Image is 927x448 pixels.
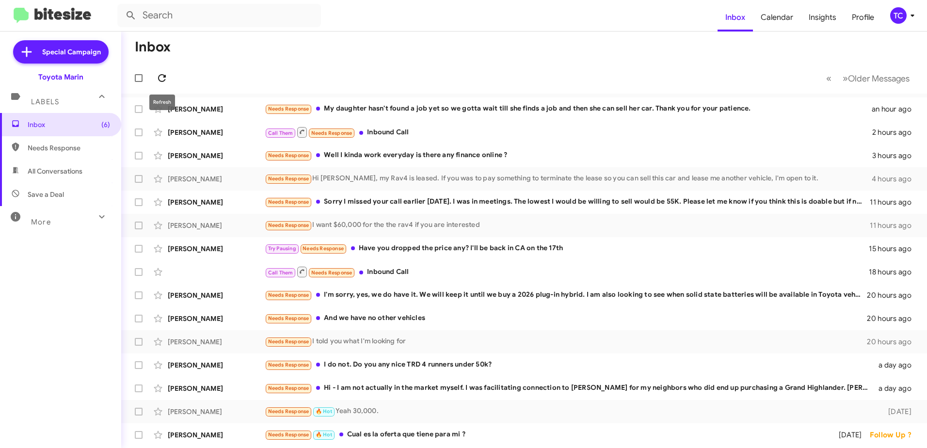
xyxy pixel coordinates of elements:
[265,150,872,161] div: Well I kinda work everyday is there any finance online ?
[311,130,352,136] span: Needs Response
[826,430,870,440] div: [DATE]
[311,270,352,276] span: Needs Response
[268,385,309,391] span: Needs Response
[870,221,919,230] div: 11 hours ago
[265,173,872,184] div: Hi [PERSON_NAME], my Rav4 is leased. If you was to pay something to terminate the lease so you ca...
[265,220,870,231] div: I want $60,000 for the the rav4 if you are interested
[42,47,101,57] span: Special Campaign
[268,315,309,321] span: Needs Response
[268,199,309,205] span: Needs Response
[265,103,872,114] div: My daughter hasn't found a job yet so we gotta wait till she finds a job and then she can sell he...
[28,190,64,199] span: Save a Deal
[268,152,309,159] span: Needs Response
[872,128,919,137] div: 2 hours ago
[872,174,919,184] div: 4 hours ago
[101,120,110,129] span: (6)
[753,3,801,32] a: Calendar
[890,7,907,24] div: TC
[265,359,873,370] div: I do not. Do you any nice TRD 4 runners under 50k?
[869,244,919,254] div: 15 hours ago
[873,360,919,370] div: a day ago
[268,130,293,136] span: Call Them
[316,432,332,438] span: 🔥 Hot
[268,245,296,252] span: Try Pausing
[268,408,309,415] span: Needs Response
[168,360,265,370] div: [PERSON_NAME]
[872,151,919,160] div: 3 hours ago
[265,336,867,347] div: I told you what I'm looking for
[168,221,265,230] div: [PERSON_NAME]
[872,104,919,114] div: an hour ago
[867,314,919,323] div: 20 hours ago
[168,290,265,300] div: [PERSON_NAME]
[28,143,110,153] span: Needs Response
[168,244,265,254] div: [PERSON_NAME]
[268,270,293,276] span: Call Them
[265,313,867,324] div: And we have no other vehicles
[168,407,265,416] div: [PERSON_NAME]
[265,289,867,301] div: I'm sorry, yes, we do have it. We will keep it until we buy a 2026 plug-in hybrid. I am also look...
[268,362,309,368] span: Needs Response
[265,243,869,254] div: Have you dropped the price any? I'll be back in CA on the 17th
[837,68,915,88] button: Next
[268,338,309,345] span: Needs Response
[844,3,882,32] a: Profile
[265,126,872,138] div: Inbound Call
[28,120,110,129] span: Inbox
[265,383,873,394] div: Hi - I am not actually in the market myself. I was facilitating connection to [PERSON_NAME] for m...
[316,408,332,415] span: 🔥 Hot
[268,176,309,182] span: Needs Response
[821,68,915,88] nav: Page navigation example
[265,406,873,417] div: Yeah 30,000.
[168,337,265,347] div: [PERSON_NAME]
[31,97,59,106] span: Labels
[867,337,919,347] div: 20 hours ago
[820,68,837,88] button: Previous
[826,72,831,84] span: «
[168,197,265,207] div: [PERSON_NAME]
[28,166,82,176] span: All Conversations
[873,407,919,416] div: [DATE]
[38,72,83,82] div: Toyota Marin
[873,384,919,393] div: a day ago
[268,106,309,112] span: Needs Response
[718,3,753,32] a: Inbox
[168,314,265,323] div: [PERSON_NAME]
[843,72,848,84] span: »
[268,222,309,228] span: Needs Response
[168,430,265,440] div: [PERSON_NAME]
[801,3,844,32] a: Insights
[149,95,175,110] div: Refresh
[31,218,51,226] span: More
[268,432,309,438] span: Needs Response
[168,174,265,184] div: [PERSON_NAME]
[117,4,321,27] input: Search
[265,266,869,278] div: Inbound Call
[168,104,265,114] div: [PERSON_NAME]
[882,7,916,24] button: TC
[870,197,919,207] div: 11 hours ago
[867,290,919,300] div: 20 hours ago
[13,40,109,64] a: Special Campaign
[168,384,265,393] div: [PERSON_NAME]
[265,196,870,208] div: Sorry I missed your call earlier [DATE]. I was in meetings. The lowest I would be willing to sell...
[135,39,171,55] h1: Inbox
[303,245,344,252] span: Needs Response
[869,267,919,277] div: 18 hours ago
[848,73,910,84] span: Older Messages
[168,128,265,137] div: [PERSON_NAME]
[265,429,826,440] div: Cual es la oferta que tiene para mi ?
[870,430,919,440] div: Follow Up ?
[168,151,265,160] div: [PERSON_NAME]
[268,292,309,298] span: Needs Response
